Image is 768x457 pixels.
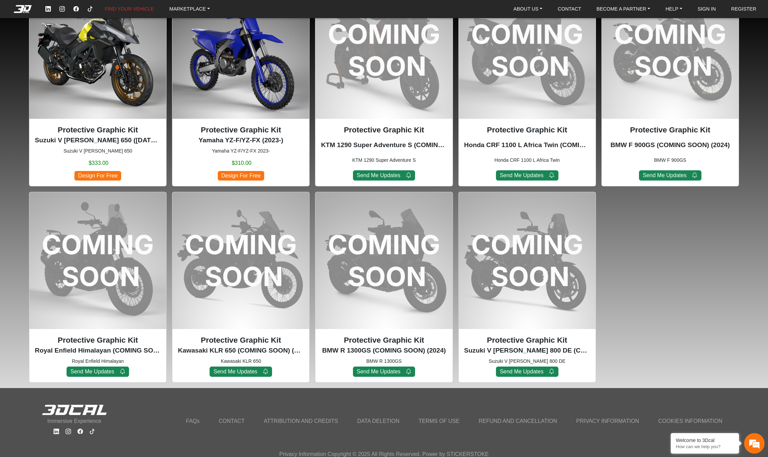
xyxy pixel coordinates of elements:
[321,157,447,164] small: KTM 1290 Super Adventure S
[167,3,213,15] a: MARKETPLACE
[555,3,584,15] a: CONTACT
[321,334,447,346] p: Protective Graphic Kit
[464,140,590,150] p: Honda CRF 1100 L Africa Twin (COMING SOON) (2020-2024)
[3,178,130,202] textarea: Type your message and hit 'Enter'
[572,415,643,427] a: PRIVACY INFORMATION
[8,35,18,45] div: Navigation go back
[474,415,561,427] a: REFUND AND CANCELLATION
[594,3,653,15] a: BECOME A PARTNER
[321,124,447,136] p: Protective Graphic Kit
[464,358,590,365] small: Suzuki V Strom 800 DE
[89,159,109,167] span: $333.00
[663,3,685,15] a: HELP
[464,346,590,356] p: Suzuki V Strom 800 DE (COMING SOON) (2023-2024)
[260,415,342,427] a: ATTRIBUTION AND CREDITS
[511,3,545,15] a: ABOUT US
[35,346,161,356] p: Royal Enfield Himalayan (COMING SOON) (2024)
[3,214,46,218] span: Conversation
[353,415,403,427] a: DATA DELETION
[695,3,719,15] a: SIGN IN
[464,334,590,346] p: Protective Graphic Kit
[496,170,558,180] button: Send Me Updates
[178,135,304,145] p: Yamaha YZ-F/YZ-FX (2023-)
[232,159,252,167] span: $310.00
[464,124,590,136] p: Protective Graphic Kit
[42,417,107,425] p: Immersive Experience
[29,192,167,383] div: Royal Enfield Himalayan
[46,202,88,223] div: FAQs
[676,438,734,443] div: Welcome to 3Dcal
[639,170,701,180] button: Send Me Updates
[607,140,733,150] p: BMW F 900GS (COMING SOON) (2024)
[40,80,94,145] span: We're online!
[178,124,304,136] p: Protective Graphic Kit
[46,36,125,45] div: Chat with us now
[74,171,121,180] span: Design For Free
[321,346,447,356] p: BMW R 1300GS (COMING SOON) (2024)
[102,3,157,15] a: FIND YOUR VEHICLE
[112,3,128,20] div: Minimize live chat window
[172,192,310,383] div: Kawasaki KLR 650
[210,367,272,376] button: Send Me Updates
[35,334,161,346] p: Protective Graphic Kit
[88,202,130,223] div: Articles
[353,367,415,376] button: Send Me Updates
[496,367,558,376] button: Send Me Updates
[35,147,161,155] small: Suzuki V Strom 650
[182,415,204,427] a: FAQs
[178,358,304,365] small: Kawasaki KLR 650
[67,367,129,376] button: Send Me Updates
[35,124,161,136] p: Protective Graphic Kit
[654,415,726,427] a: COOKIES INFORMATION
[607,157,733,164] small: BMW F 900GS
[728,3,759,15] a: REGISTER
[215,415,249,427] a: CONTACT
[35,358,161,365] small: Royal Enfield Himalayan
[218,171,264,180] span: Design For Free
[178,346,304,356] p: Kawasaki KLR 650 (COMING SOON) (2024)
[321,358,447,365] small: BMW R 1300GS
[607,124,733,136] p: Protective Graphic Kit
[353,170,415,180] button: Send Me Updates
[414,415,464,427] a: TERMS OF USE
[35,135,161,145] p: Suzuki V Strom 650 (2017-2024)
[315,192,453,383] div: BMW R 1300GS
[676,444,734,449] p: How can we help you?
[464,157,590,164] small: Honda CRF 1100 L Africa Twin
[178,147,304,155] small: Yamaha YZ-F/YZ-FX 2023-
[321,140,447,150] p: KTM 1290 Super Adventure S (COMING SOON) (2024)
[458,192,596,383] div: Suzuki V Strom 800 DE
[178,334,304,346] p: Protective Graphic Kit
